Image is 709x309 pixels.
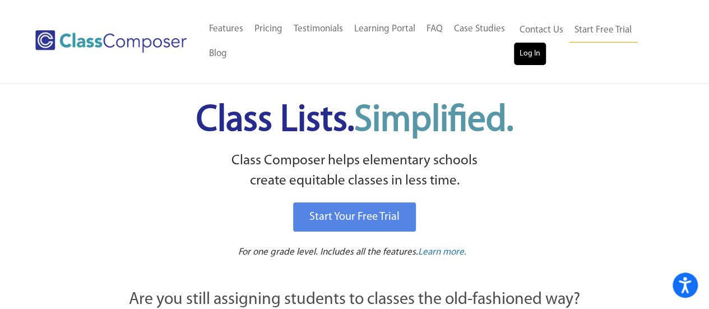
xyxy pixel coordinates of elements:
nav: Header Menu [203,17,514,66]
a: Learning Portal [349,17,421,41]
a: Log In [514,43,546,65]
a: Features [203,17,249,41]
a: Learn more. [418,246,466,260]
a: Testimonials [288,17,349,41]
a: Start Your Free Trial [293,202,416,232]
span: Start Your Free Trial [309,211,400,223]
span: Learn more. [418,247,466,257]
a: Pricing [249,17,288,41]
span: Class Lists. [196,103,513,139]
p: Class Composer helps elementary schools create equitable classes in less time. [67,151,642,192]
a: Case Studies [448,17,511,41]
img: Class Composer [35,30,187,53]
span: For one grade level. Includes all the features. [238,247,418,257]
nav: Header Menu [514,18,665,65]
a: Blog [203,41,233,66]
span: Simplified. [354,103,513,139]
a: Contact Us [514,18,569,43]
a: Start Free Trial [569,18,637,43]
a: FAQ [421,17,448,41]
